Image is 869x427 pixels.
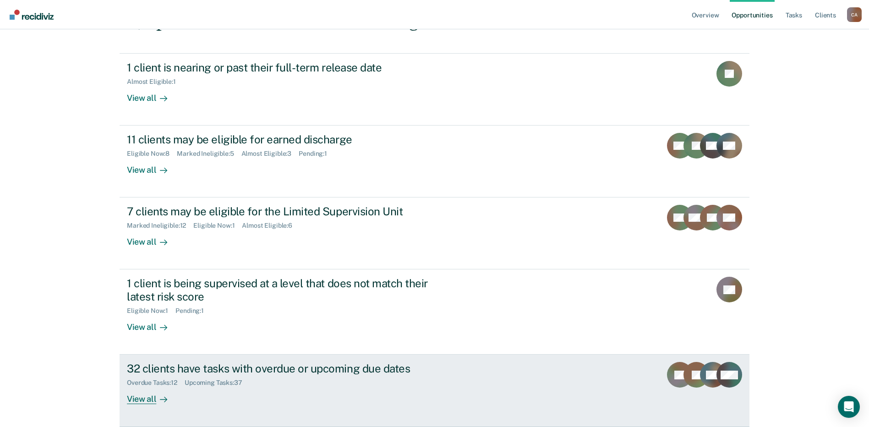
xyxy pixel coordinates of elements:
[127,158,178,175] div: View all
[185,379,250,387] div: Upcoming Tasks : 37
[175,307,211,315] div: Pending : 1
[127,61,448,74] div: 1 client is nearing or past their full-term release date
[120,126,749,197] a: 11 clients may be eligible for earned dischargeEligible Now:8Marked Ineligible:5Almost Eligible:3...
[127,85,178,103] div: View all
[120,197,749,269] a: 7 clients may be eligible for the Limited Supervision UnitMarked Ineligible:12Eligible Now:1Almos...
[127,307,175,315] div: Eligible Now : 1
[847,7,862,22] div: C A
[847,7,862,22] button: Profile dropdown button
[242,222,300,230] div: Almost Eligible : 6
[127,379,185,387] div: Overdue Tasks : 12
[120,355,749,427] a: 32 clients have tasks with overdue or upcoming due datesOverdue Tasks:12Upcoming Tasks:37View all
[127,150,177,158] div: Eligible Now : 8
[127,78,183,86] div: Almost Eligible : 1
[127,133,448,146] div: 11 clients may be eligible for earned discharge
[241,150,299,158] div: Almost Eligible : 3
[127,387,178,405] div: View all
[177,150,241,158] div: Marked Ineligible : 5
[120,53,749,126] a: 1 client is nearing or past their full-term release dateAlmost Eligible:1View all
[120,12,623,31] div: Hi, April. We’ve found some outstanding items across 1 caseload
[127,362,448,375] div: 32 clients have tasks with overdue or upcoming due dates
[127,315,178,333] div: View all
[127,277,448,303] div: 1 client is being supervised at a level that does not match their latest risk score
[120,269,749,355] a: 1 client is being supervised at a level that does not match their latest risk scoreEligible Now:1...
[838,396,860,418] div: Open Intercom Messenger
[127,230,178,247] div: View all
[127,222,193,230] div: Marked Ineligible : 12
[10,10,54,20] img: Recidiviz
[127,205,448,218] div: 7 clients may be eligible for the Limited Supervision Unit
[193,222,242,230] div: Eligible Now : 1
[299,150,334,158] div: Pending : 1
